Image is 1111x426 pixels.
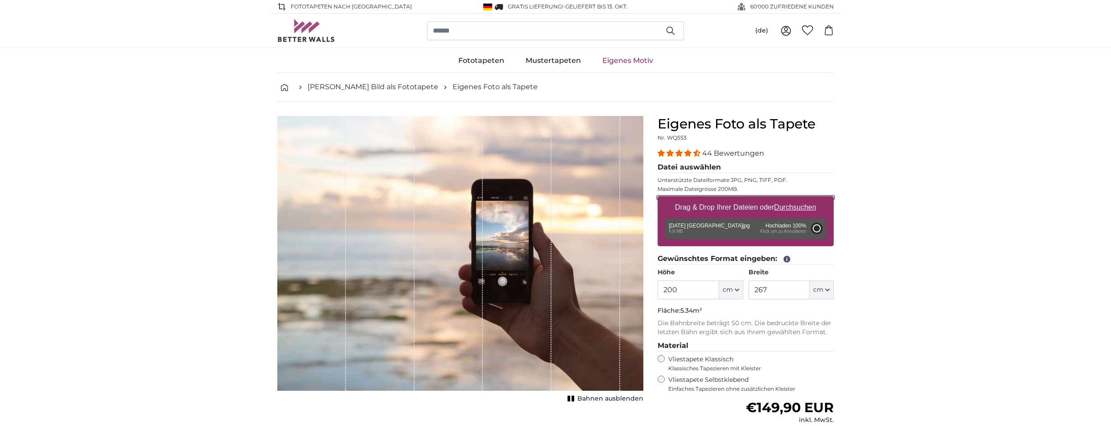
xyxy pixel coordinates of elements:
[668,376,834,393] label: Vliestapete Selbstklebend
[658,149,702,157] span: 4.34 stars
[658,340,834,352] legend: Material
[563,3,628,10] span: -
[658,134,687,141] span: Nr. WQ553
[658,177,834,184] p: Unterstützte Dateiformate JPG, PNG, TIFF, PDF.
[750,3,834,11] span: 60'000 ZUFRIEDENE KUNDEN
[508,3,563,10] span: GRATIS Lieferung!
[658,162,834,173] legend: Datei auswählen
[577,394,643,403] span: Bahnen ausblenden
[719,281,743,299] button: cm
[658,268,743,277] label: Höhe
[668,365,826,372] span: Klassisches Tapezieren mit Kleister
[680,306,702,314] span: 5.34m²
[749,268,834,277] label: Breite
[448,49,515,72] a: Fototapeten
[702,149,764,157] span: 44 Bewertungen
[658,319,834,337] p: Die Bahnbreite beträgt 50 cm. Die bedruckte Breite der letzten Bahn ergibt sich aus Ihrem gewählt...
[277,19,335,42] img: Betterwalls
[565,393,643,405] button: Bahnen ausblenden
[671,199,820,216] label: Drag & Drop Ihrer Dateien oder
[658,306,834,315] p: Fläche:
[774,203,816,211] u: Durchsuchen
[308,82,438,92] a: [PERSON_NAME] Bild als Fototapete
[668,385,834,393] span: Einfaches Tapezieren ohne zusätzlichen Kleister
[746,416,834,425] div: inkl. MwSt.
[565,3,628,10] span: Geliefert bis 13. Okt.
[748,23,775,39] button: (de)
[746,399,834,416] span: €149,90 EUR
[277,116,643,405] div: 1 of 1
[658,253,834,265] legend: Gewünschtes Format eingeben:
[291,3,412,11] span: Fototapeten nach [GEOGRAPHIC_DATA]
[483,4,492,10] img: Deutschland
[810,281,834,299] button: cm
[668,355,826,372] label: Vliestapete Klassisch
[723,285,733,294] span: cm
[592,49,664,72] a: Eigenes Motiv
[277,73,834,102] nav: breadcrumbs
[658,116,834,132] h1: Eigenes Foto als Tapete
[453,82,538,92] a: Eigenes Foto als Tapete
[813,285,823,294] span: cm
[658,186,834,193] p: Maximale Dateigrösse 200MB.
[515,49,592,72] a: Mustertapeten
